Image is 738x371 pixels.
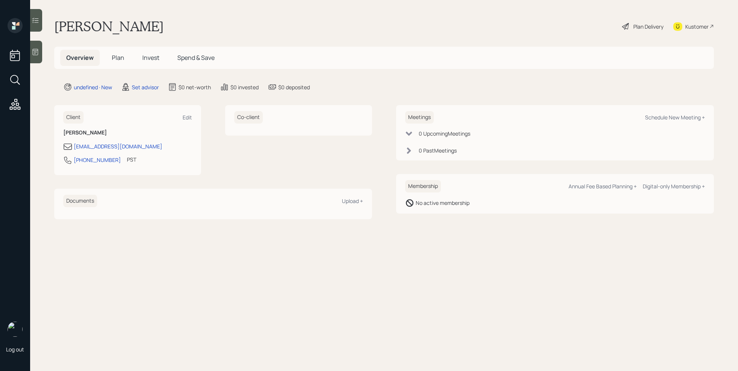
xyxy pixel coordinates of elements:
h6: Membership [405,180,441,192]
img: retirable_logo.png [8,322,23,337]
h1: [PERSON_NAME] [54,18,164,35]
div: Digital-only Membership + [643,183,705,190]
div: Schedule New Meeting + [645,114,705,121]
span: Spend & Save [177,53,215,62]
div: 0 Upcoming Meeting s [419,130,470,137]
div: $0 net-worth [178,83,211,91]
div: Edit [183,114,192,121]
div: 0 Past Meeting s [419,147,457,154]
h6: Meetings [405,111,434,124]
div: $0 deposited [278,83,310,91]
span: Invest [142,53,159,62]
div: [EMAIL_ADDRESS][DOMAIN_NAME] [74,142,162,150]
div: Plan Delivery [633,23,663,31]
div: Set advisor [132,83,159,91]
div: Log out [6,346,24,353]
h6: Documents [63,195,97,207]
h6: [PERSON_NAME] [63,130,192,136]
div: Kustomer [685,23,709,31]
div: undefined · New [74,83,112,91]
span: Plan [112,53,124,62]
h6: Co-client [234,111,263,124]
div: [PHONE_NUMBER] [74,156,121,164]
h6: Client [63,111,84,124]
div: Annual Fee Based Planning + [569,183,637,190]
span: Overview [66,53,94,62]
div: PST [127,156,136,163]
div: No active membership [416,199,470,207]
div: $0 invested [230,83,259,91]
div: Upload + [342,197,363,205]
